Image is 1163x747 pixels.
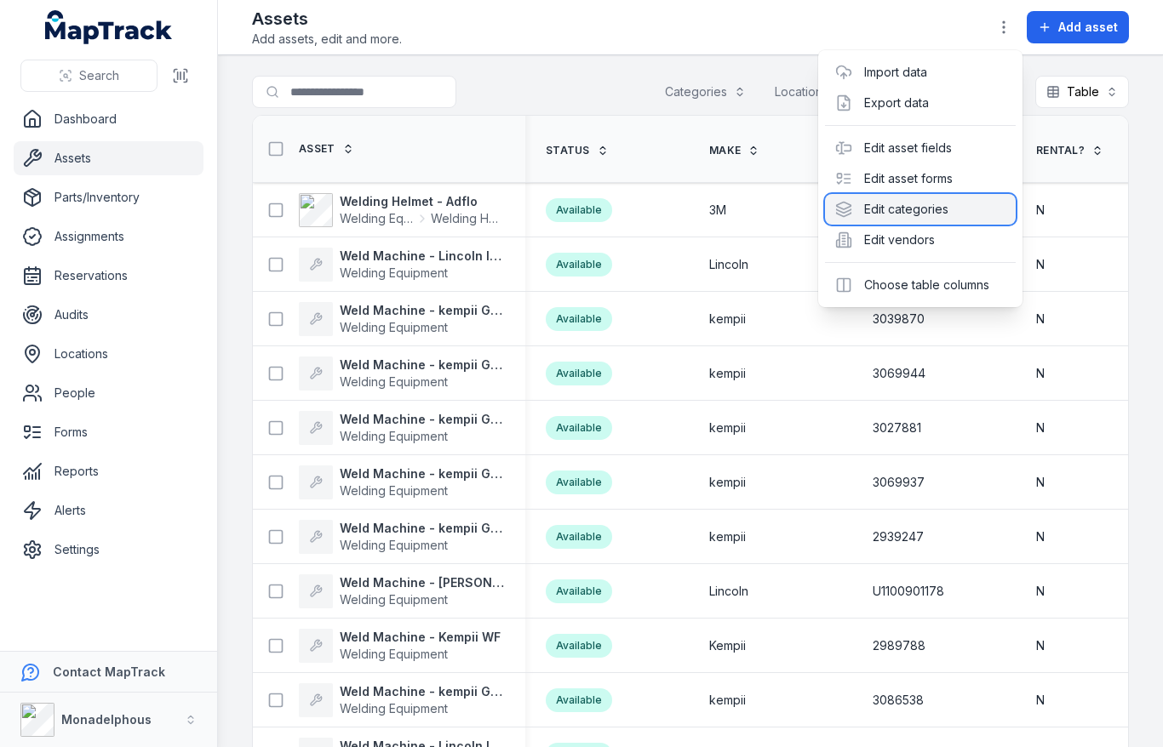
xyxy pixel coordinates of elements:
[864,64,927,81] a: Import data
[825,88,1016,118] div: Export data
[825,133,1016,163] div: Edit asset fields
[825,270,1016,300] div: Choose table columns
[825,194,1016,225] div: Edit categories
[825,163,1016,194] div: Edit asset forms
[825,225,1016,255] div: Edit vendors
